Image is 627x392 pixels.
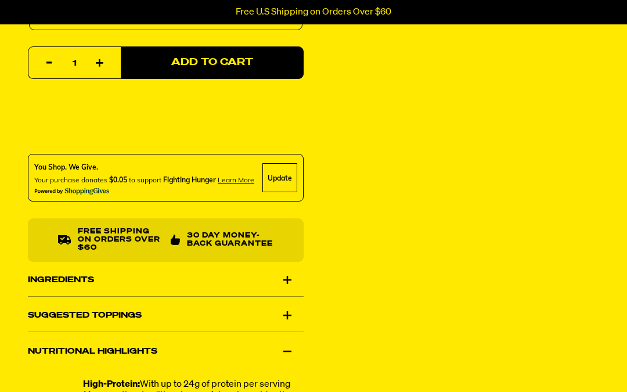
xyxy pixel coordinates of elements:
[121,46,304,79] button: Add to Cart
[6,338,125,386] iframe: Marketing Popup
[34,175,107,184] span: Your purchase donates
[28,300,304,332] div: Suggested Toppings
[34,162,254,172] div: You Shop. We Give.
[163,175,216,184] span: Fighting Hunger
[28,264,304,296] div: Ingredients
[109,175,127,184] span: $0.05
[218,175,254,184] span: Learn more about donating
[129,175,161,184] span: to support
[262,163,297,192] div: Update Cause Button
[171,57,253,67] span: Add to Cart
[28,335,304,368] div: Nutritional Highlights
[236,7,391,17] p: Free U.S Shipping on Orders Over $60
[34,188,110,195] img: Powered By ShoppingGives
[78,228,161,253] p: Free shipping on orders over $60
[35,47,114,80] input: quantity
[187,232,273,249] p: 30 Day Money-Back Guarantee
